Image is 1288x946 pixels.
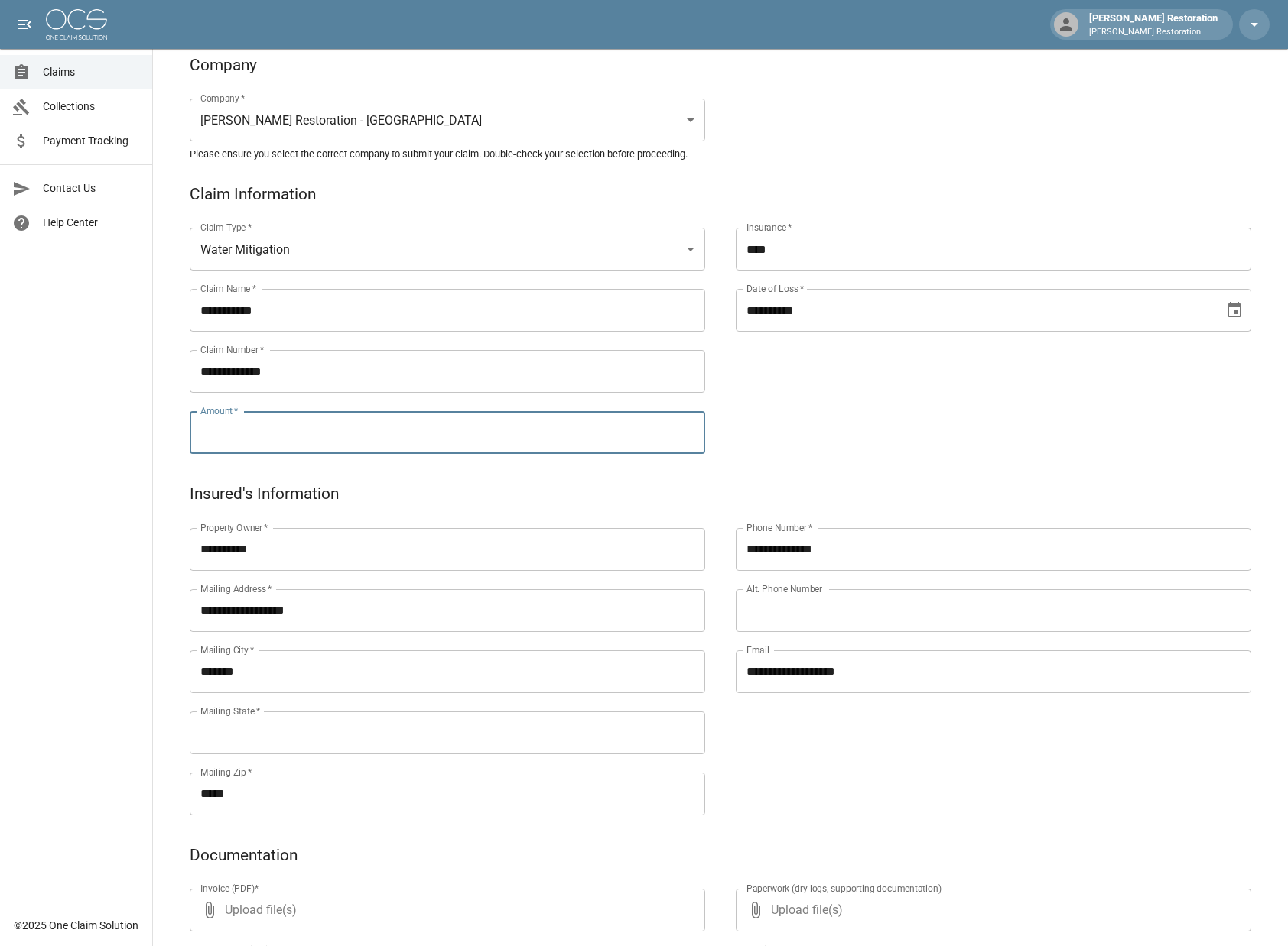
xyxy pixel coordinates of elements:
div: © 2025 One Claim Solution [14,918,138,933]
span: Claims [43,64,140,80]
span: Collections [43,99,140,115]
h5: Please ensure you select the correct company to submit your claim. Double-check your selection be... [190,147,1251,160]
span: Payment Tracking [43,133,140,149]
label: Mailing City [200,643,255,656]
span: Upload file(s) [225,889,664,931]
span: Upload file(s) [771,889,1210,931]
label: Email [746,643,769,656]
label: Invoice (PDF)* [200,882,259,895]
div: [PERSON_NAME] Restoration [1083,11,1224,38]
span: Contact Us [43,180,140,196]
label: Date of Loss [746,282,804,295]
label: Alt. Phone Number [746,582,822,595]
img: ocs-logo-white-transparent.png [46,9,107,40]
label: Company [200,92,246,105]
label: Claim Type [200,221,252,234]
label: Claim Name [200,282,256,295]
label: Mailing Address [200,582,272,595]
label: Property Owner [200,521,268,534]
button: open drawer [9,9,40,40]
div: Water Mitigation [190,228,705,271]
p: [PERSON_NAME] Restoration [1089,26,1218,39]
label: Mailing State [200,705,260,718]
label: Paperwork (dry logs, supporting documentation) [746,882,942,895]
label: Amount [200,404,239,417]
label: Phone Number [746,521,812,534]
button: Choose date, selected date is Sep 8, 2025 [1219,295,1250,326]
label: Mailing Zip [200,766,252,779]
div: [PERSON_NAME] Restoration - [GEOGRAPHIC_DATA] [190,99,705,141]
label: Claim Number [200,343,264,356]
span: Help Center [43,215,140,231]
label: Insurance [746,221,792,234]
